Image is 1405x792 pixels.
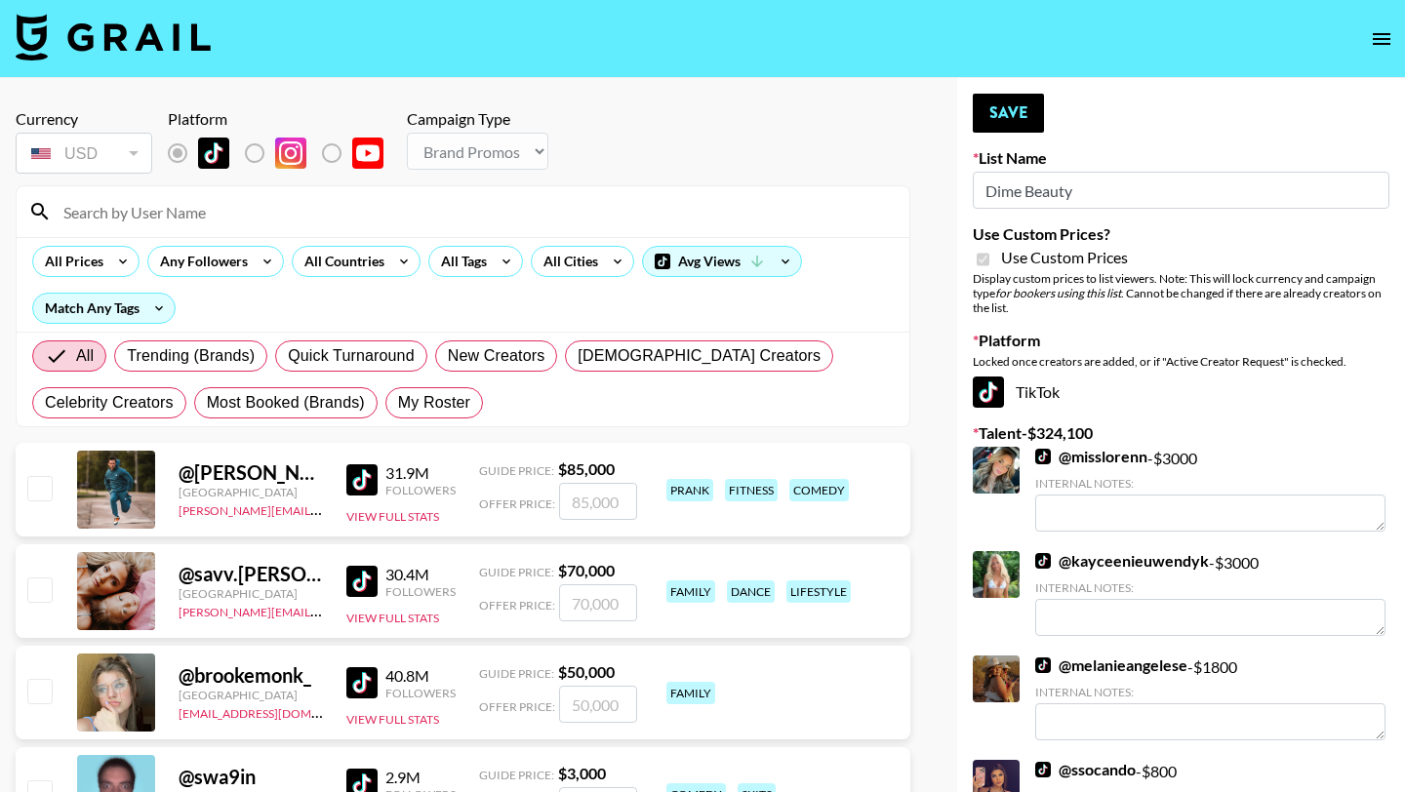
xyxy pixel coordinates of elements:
span: Guide Price: [479,666,554,681]
input: 85,000 [559,483,637,520]
div: Display custom prices to list viewers. Note: This will lock currency and campaign type . Cannot b... [973,271,1389,315]
div: Internal Notes: [1035,580,1385,595]
div: List locked to TikTok. [168,133,399,174]
a: [PERSON_NAME][EMAIL_ADDRESS][DOMAIN_NAME] [179,601,467,619]
div: 30.4M [385,565,456,584]
span: Guide Price: [479,768,554,782]
a: @misslorenn [1035,447,1147,466]
label: Platform [973,331,1389,350]
div: Avg Views [643,247,801,276]
div: family [666,580,715,603]
span: Offer Price: [479,699,555,714]
span: Offer Price: [479,496,555,511]
span: All [76,344,94,368]
img: TikTok [346,464,378,495]
img: Grail Talent [16,14,211,60]
div: All Cities [532,247,602,276]
input: 50,000 [559,686,637,723]
div: prank [666,479,713,501]
div: 31.9M [385,463,456,483]
span: Quick Turnaround [288,344,415,368]
div: Platform [168,109,399,129]
div: [GEOGRAPHIC_DATA] [179,485,323,499]
label: List Name [973,148,1389,168]
div: [GEOGRAPHIC_DATA] [179,586,323,601]
a: [EMAIL_ADDRESS][DOMAIN_NAME] [179,702,375,721]
strong: $ 70,000 [558,561,615,579]
button: open drawer [1362,20,1401,59]
div: All Tags [429,247,491,276]
div: Followers [385,483,456,497]
div: [GEOGRAPHIC_DATA] [179,688,323,702]
button: View Full Stats [346,611,439,625]
span: New Creators [448,344,545,368]
a: @kayceenieuwendyk [1035,551,1209,571]
span: Most Booked (Brands) [207,391,365,415]
img: TikTok [198,138,229,169]
a: [PERSON_NAME][EMAIL_ADDRESS][DOMAIN_NAME] [179,499,467,518]
label: Use Custom Prices? [973,224,1389,244]
img: TikTok [1035,762,1051,777]
div: - $ 3000 [1035,447,1385,532]
div: Match Any Tags [33,294,175,323]
a: @melanieangelese [1035,655,1187,675]
div: Internal Notes: [1035,685,1385,699]
img: YouTube [352,138,383,169]
img: TikTok [346,667,378,698]
img: TikTok [346,566,378,597]
div: Internal Notes: [1035,476,1385,491]
span: Trending (Brands) [127,344,255,368]
div: Followers [385,686,456,700]
span: Offer Price: [479,598,555,613]
button: View Full Stats [346,509,439,524]
input: 70,000 [559,584,637,621]
span: Guide Price: [479,463,554,478]
div: comedy [789,479,849,501]
span: Use Custom Prices [1001,248,1128,267]
img: Instagram [275,138,306,169]
button: Save [973,94,1044,133]
div: All Countries [293,247,388,276]
img: TikTok [1035,553,1051,569]
a: @ssocando [1035,760,1136,779]
strong: $ 85,000 [558,459,615,478]
div: - $ 1800 [1035,655,1385,740]
div: Campaign Type [407,109,548,129]
button: View Full Stats [346,712,439,727]
div: @ brookemonk_ [179,663,323,688]
div: Currency [16,109,152,129]
div: @ savv.[PERSON_NAME] [179,562,323,586]
img: TikTok [1035,657,1051,673]
input: Search by User Name [52,196,898,227]
div: fitness [725,479,778,501]
div: lifestyle [786,580,851,603]
div: 40.8M [385,666,456,686]
div: dance [727,580,775,603]
span: [DEMOGRAPHIC_DATA] Creators [578,344,821,368]
div: TikTok [973,376,1389,408]
div: 2.9M [385,768,456,787]
strong: $ 50,000 [558,662,615,681]
span: My Roster [398,391,470,415]
span: Guide Price: [479,565,554,579]
div: @ swa9in [179,765,323,789]
img: TikTok [973,376,1004,408]
div: USD [20,137,148,171]
strong: $ 3,000 [558,764,606,782]
div: Locked once creators are added, or if "Active Creator Request" is checked. [973,354,1389,369]
img: TikTok [1035,449,1051,464]
div: - $ 3000 [1035,551,1385,636]
div: @ [PERSON_NAME].[PERSON_NAME] [179,460,323,485]
em: for bookers using this list [995,286,1121,300]
div: Followers [385,584,456,599]
div: Any Followers [148,247,252,276]
div: All Prices [33,247,107,276]
div: Currency is locked to USD [16,129,152,178]
div: family [666,682,715,704]
span: Celebrity Creators [45,391,174,415]
label: Talent - $ 324,100 [973,423,1389,443]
